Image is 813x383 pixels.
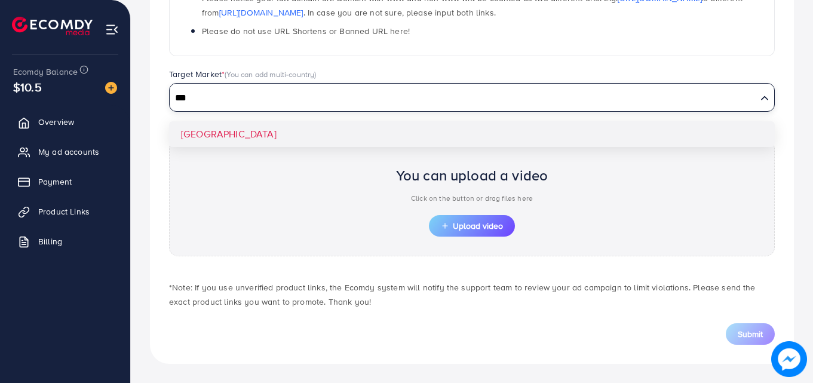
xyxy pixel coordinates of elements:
[9,170,121,194] a: Payment
[105,23,119,36] img: menu
[738,328,763,340] span: Submit
[219,7,303,19] a: [URL][DOMAIN_NAME]
[441,222,503,230] span: Upload video
[13,66,78,78] span: Ecomdy Balance
[169,121,775,147] li: [GEOGRAPHIC_DATA]
[169,68,317,80] label: Target Market
[202,25,410,37] span: Please do not use URL Shortens or Banned URL here!
[171,89,756,108] input: Search for option
[38,116,74,128] span: Overview
[105,82,117,94] img: image
[225,69,316,79] span: (You can add multi-country)
[169,83,775,112] div: Search for option
[38,235,62,247] span: Billing
[9,140,121,164] a: My ad accounts
[38,146,99,158] span: My ad accounts
[429,215,515,237] button: Upload video
[9,229,121,253] a: Billing
[13,78,42,96] span: $10.5
[9,110,121,134] a: Overview
[771,341,807,377] img: image
[9,200,121,223] a: Product Links
[12,17,93,35] img: logo
[726,323,775,345] button: Submit
[38,176,72,188] span: Payment
[38,206,90,217] span: Product Links
[396,191,548,206] p: Click on the button or drag files here
[169,280,775,309] p: *Note: If you use unverified product links, the Ecomdy system will notify the support team to rev...
[396,167,548,184] h2: You can upload a video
